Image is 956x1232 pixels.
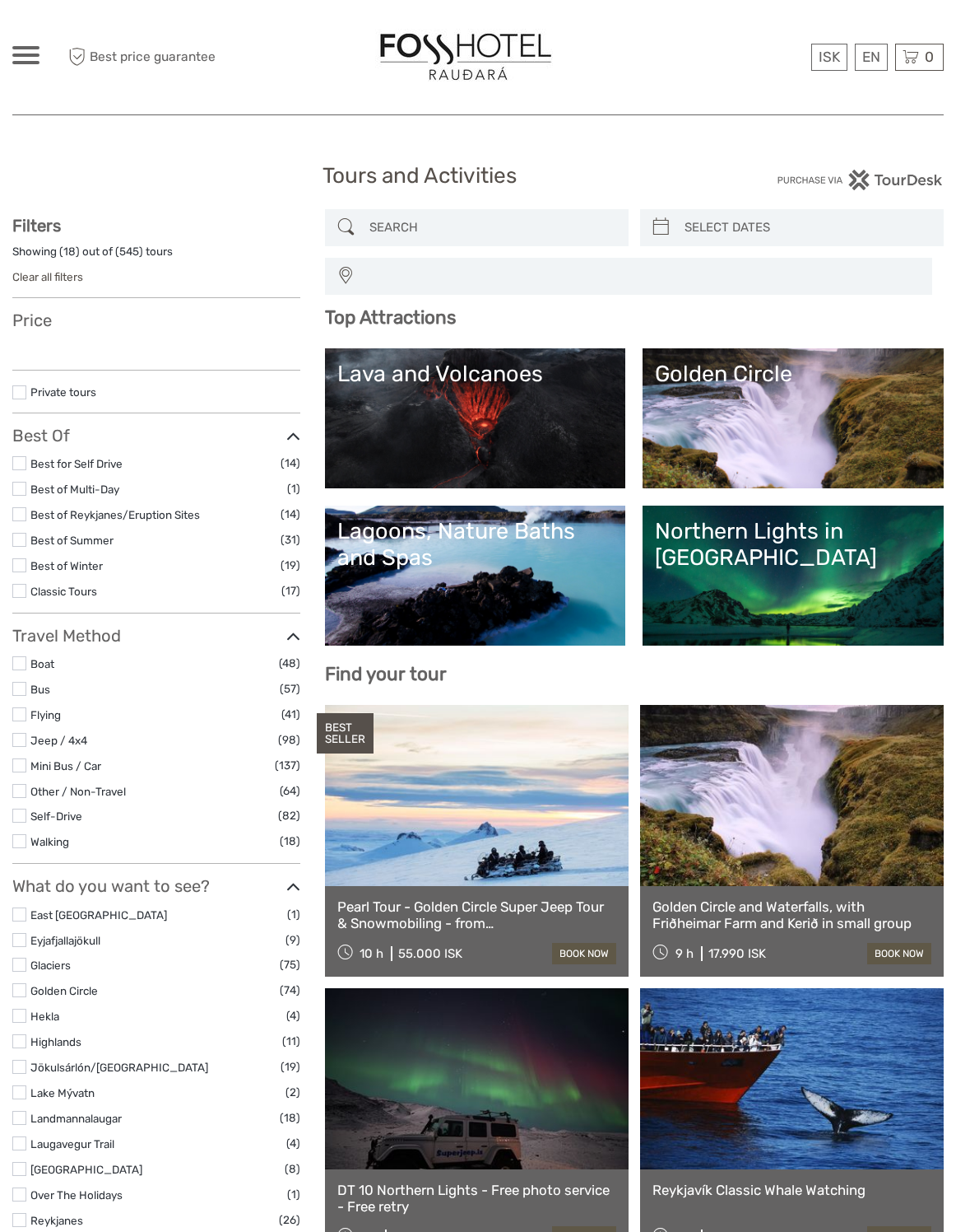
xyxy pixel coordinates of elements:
div: Showing ( ) out of ( ) tours [12,244,300,269]
div: 55.000 ISK [398,946,462,961]
span: (19) [281,556,300,575]
span: (98) [278,730,300,749]
a: Private tours [30,385,96,399]
input: SELECT DATES [678,213,935,242]
a: DT 10 Northern Lights - Free photo service - Free retry [337,1182,616,1216]
span: (31) [281,530,300,549]
a: Highlands [30,1035,81,1048]
a: Lagoons, Nature Baths and Spas [337,518,614,633]
img: 1559-95cbafc2-de5e-4f3b-9b0d-0fc3a3bc0dff_logo_big.jpg [375,29,556,86]
span: (17) [281,581,300,600]
a: book now [552,943,616,964]
b: Find your tour [325,663,447,685]
a: Jökulsárlón/[GEOGRAPHIC_DATA] [30,1061,208,1074]
h3: What do you want to see? [12,876,300,896]
span: (8) [285,1160,300,1178]
a: Bus [30,683,50,696]
div: Lava and Volcanoes [337,361,614,387]
span: (4) [286,1134,300,1153]
a: Glaciers [30,959,71,972]
span: (1) [287,1185,300,1204]
span: 0 [922,49,936,65]
div: 17.990 ISK [708,946,766,961]
h1: Tours and Activities [323,163,633,189]
div: EN [855,44,888,71]
span: (26) [279,1211,300,1230]
a: Hekla [30,1010,59,1023]
a: Flying [30,708,61,721]
span: (75) [280,955,300,974]
a: book now [867,943,931,964]
a: Lava and Volcanoes [337,361,614,476]
img: PurchaseViaTourDesk.png [777,170,944,190]
span: (14) [281,505,300,524]
label: 18 [63,244,76,259]
span: (82) [278,806,300,825]
span: (64) [280,782,300,800]
b: Top Attractions [325,306,456,329]
label: 545 [119,244,139,259]
a: Pearl Tour - Golden Circle Super Jeep Tour & Snowmobiling - from [GEOGRAPHIC_DATA] [337,898,616,932]
a: Best of Summer [30,534,114,547]
a: Walking [30,835,69,848]
h3: Best Of [12,426,300,446]
a: Golden Circle [30,984,98,997]
span: 10 h [360,946,383,961]
a: Classic Tours [30,585,97,598]
div: Northern Lights in [GEOGRAPHIC_DATA] [655,518,931,572]
a: Lake Mývatn [30,1086,95,1099]
a: Best of Multi-Day [30,483,119,496]
a: Jeep / 4x4 [30,734,87,747]
a: Northern Lights in [GEOGRAPHIC_DATA] [655,518,931,633]
a: Best of Winter [30,559,103,572]
a: Best for Self Drive [30,457,123,470]
a: Reykjanes [30,1214,83,1227]
span: (11) [282,1032,300,1051]
span: (137) [275,756,300,775]
span: Best price guarantee [64,44,245,71]
a: Clear all filters [12,270,83,283]
span: (74) [280,981,300,1000]
a: Landmannalaugar [30,1112,122,1125]
h3: Price [12,310,300,330]
span: (9) [285,931,300,950]
span: (57) [280,679,300,698]
a: [GEOGRAPHIC_DATA] [30,1163,142,1176]
a: Boat [30,657,54,670]
span: (14) [281,454,300,473]
strong: Filters [12,216,61,236]
a: Other / Non-Travel [30,785,126,798]
a: East [GEOGRAPHIC_DATA] [30,908,167,922]
input: SEARCH [363,213,620,242]
a: Laugavegur Trail [30,1137,114,1150]
span: (1) [287,905,300,924]
div: Lagoons, Nature Baths and Spas [337,518,614,572]
span: (18) [280,1108,300,1127]
span: (4) [286,1006,300,1025]
a: Golden Circle and Waterfalls, with Friðheimar Farm and Kerið in small group [652,898,931,932]
div: Golden Circle [655,361,931,387]
span: (41) [281,705,300,724]
a: Best of Reykjanes/Eruption Sites [30,508,200,521]
a: Self-Drive [30,810,82,823]
h3: Travel Method [12,626,300,646]
div: BEST SELLER [317,713,374,754]
span: (19) [281,1057,300,1076]
a: Reykjavík Classic Whale Watching [652,1182,931,1198]
a: Eyjafjallajökull [30,934,100,947]
span: (2) [285,1083,300,1102]
span: (48) [279,654,300,673]
span: ISK [819,49,840,65]
span: (18) [280,832,300,851]
span: (1) [287,479,300,498]
a: Over The Holidays [30,1188,123,1202]
a: Golden Circle [655,361,931,476]
span: 9 h [675,946,694,961]
a: Mini Bus / Car [30,759,101,772]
